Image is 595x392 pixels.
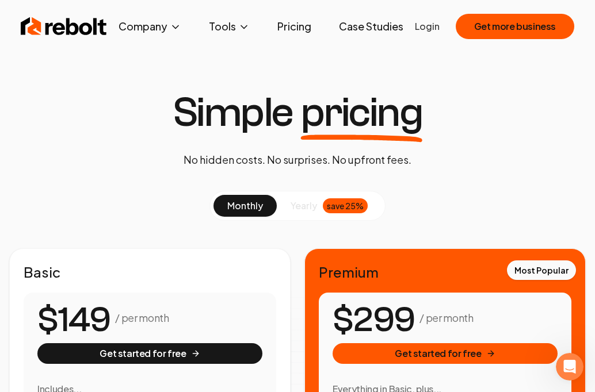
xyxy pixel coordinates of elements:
p: No hidden costs. No surprises. No upfront fees. [184,152,411,168]
button: monthly [213,195,277,217]
h2: Basic [24,263,276,281]
img: Rebolt Logo [21,15,107,38]
a: Pricing [268,15,321,38]
a: Login [415,20,440,33]
button: Get started for free [37,343,262,364]
p: / per month [115,310,169,326]
button: Tools [200,15,259,38]
a: Case Studies [330,15,413,38]
button: Get started for free [333,343,558,364]
h2: Premium [319,263,571,281]
button: Get more business [456,14,574,39]
span: monthly [227,199,263,212]
span: yearly [291,199,317,213]
div: save 25% [323,198,368,213]
number-flow-react: $299 [333,294,415,346]
iframe: Intercom live chat [556,353,583,381]
button: yearlysave 25% [277,195,382,217]
number-flow-react: $149 [37,294,110,346]
div: Most Popular [507,260,576,280]
span: pricing [301,92,423,133]
h1: Simple [173,92,423,133]
button: Company [109,15,190,38]
p: / per month [419,310,473,326]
